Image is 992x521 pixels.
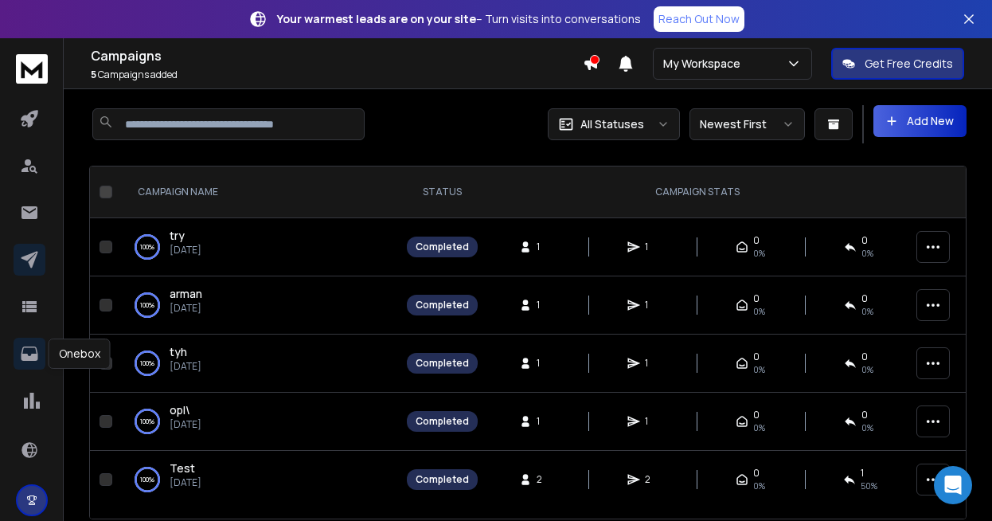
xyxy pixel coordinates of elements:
span: 1 [537,357,553,370]
span: 0 [861,292,868,305]
p: [DATE] [170,302,202,315]
span: 0 [753,409,760,421]
a: Reach Out Now [654,6,744,32]
span: 1 [537,241,553,253]
span: 1 [645,357,661,370]
p: Reach Out Now [658,11,740,27]
span: 0% [753,305,765,318]
div: Open Intercom Messenger [934,466,972,504]
span: 0% [753,247,765,260]
span: opl\ [170,402,190,417]
td: 100%Test[DATE] [119,451,397,509]
span: 0 % [861,305,873,318]
div: Onebox [49,339,111,369]
span: 0 % [861,363,873,376]
span: Test [170,460,195,476]
span: 0 [753,467,760,480]
strong: Your warmest leads are on your site [277,11,476,26]
span: 0% [753,363,765,376]
h1: Campaigns [91,46,583,65]
p: Campaigns added [91,69,583,81]
p: [DATE] [170,360,201,373]
p: My Workspace [663,56,747,72]
span: 0 [753,292,760,305]
th: STATUS [397,166,487,218]
span: 1 [645,241,661,253]
div: Completed [416,299,469,311]
div: Completed [416,241,469,253]
button: Add New [873,105,967,137]
span: 0 % [861,247,873,260]
td: 100%opl\[DATE] [119,393,397,451]
p: 100 % [140,355,154,371]
td: 100%try[DATE] [119,218,397,276]
a: tyh [170,344,187,360]
span: arman [170,286,202,301]
div: Completed [416,357,469,370]
p: [DATE] [170,476,201,489]
th: CAMPAIGN NAME [119,166,397,218]
span: 1 [861,467,864,480]
p: Get Free Credits [865,56,953,72]
p: [DATE] [170,418,201,431]
span: 0 [753,351,760,363]
th: CAMPAIGN STATS [487,166,907,218]
span: 0 [861,409,868,421]
span: 1 [645,415,661,428]
p: 100 % [140,472,154,488]
span: 1 [645,299,661,311]
span: 0 [861,351,868,363]
a: opl\ [170,402,190,418]
td: 100%arman[DATE] [119,276,397,335]
p: 100 % [140,297,154,313]
span: 5 [91,68,96,81]
span: 2 [645,473,661,486]
p: All Statuses [580,116,644,132]
span: 2 [537,473,553,486]
span: 0% [753,480,765,492]
div: Completed [416,415,469,428]
p: 100 % [140,413,154,429]
p: – Turn visits into conversations [277,11,641,27]
span: 50 % [861,480,877,492]
p: [DATE] [170,244,201,257]
td: 100%tyh[DATE] [119,335,397,393]
span: 0 [861,234,868,247]
button: Newest First [689,108,805,140]
span: 0% [753,421,765,434]
div: Completed [416,473,469,486]
span: 0 % [861,421,873,434]
a: arman [170,286,202,302]
span: 0 [753,234,760,247]
a: try [170,228,185,244]
span: tyh [170,344,187,359]
span: 1 [537,415,553,428]
button: Get Free Credits [831,48,964,80]
a: Test [170,460,195,476]
span: try [170,228,185,243]
p: 100 % [140,239,154,255]
img: logo [16,54,48,84]
span: 1 [537,299,553,311]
